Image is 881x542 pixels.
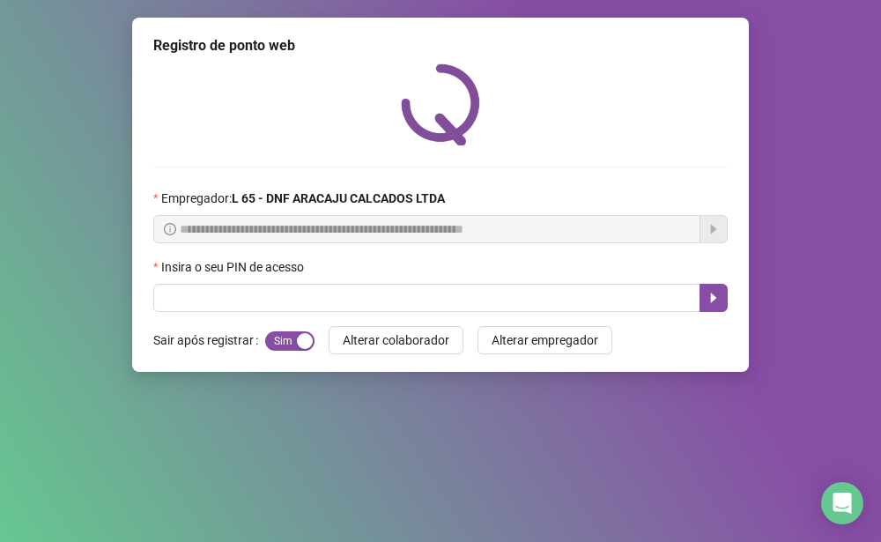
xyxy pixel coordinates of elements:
[492,330,598,350] span: Alterar empregador
[153,326,265,354] label: Sair após registrar
[401,63,480,145] img: QRPoint
[343,330,449,350] span: Alterar colaborador
[821,482,863,524] div: Open Intercom Messenger
[161,189,445,208] span: Empregador :
[153,257,315,277] label: Insira o seu PIN de acesso
[164,223,176,235] span: info-circle
[329,326,463,354] button: Alterar colaborador
[232,191,445,205] strong: L 65 - DNF ARACAJU CALCADOS LTDA
[153,35,728,56] div: Registro de ponto web
[707,291,721,305] span: caret-right
[478,326,612,354] button: Alterar empregador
